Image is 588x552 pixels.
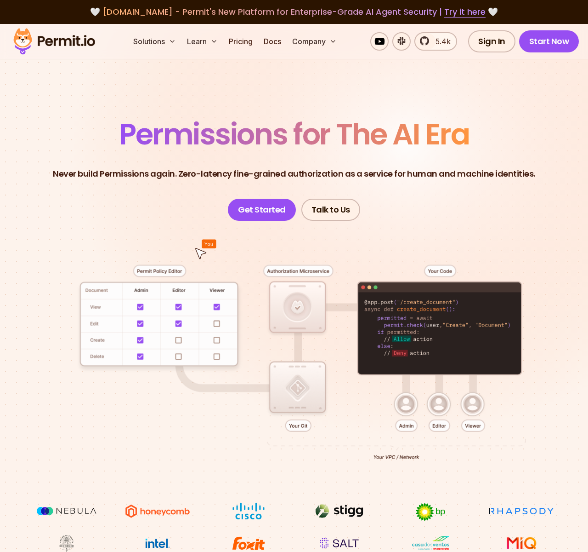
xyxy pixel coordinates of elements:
[225,32,256,51] a: Pricing
[430,36,451,47] span: 5.4k
[444,6,486,18] a: Try it here
[32,535,101,552] img: Maricopa County Recorder\'s Office
[228,199,296,221] a: Get Started
[260,32,285,51] a: Docs
[32,502,101,520] img: Nebula
[414,32,457,51] a: 5.4k
[396,535,465,552] img: Casa dos Ventos
[123,502,192,520] img: Honeycomb
[519,30,579,52] a: Start Now
[102,6,486,17] span: [DOMAIN_NAME] - Permit's New Platform for Enterprise-Grade AI Agent Security |
[9,26,99,57] img: Permit logo
[183,32,221,51] button: Learn
[214,502,283,520] img: Cisco
[119,114,469,155] span: Permissions for The AI Era
[301,199,360,221] a: Talk to Us
[288,32,340,51] button: Company
[487,502,556,520] img: Rhapsody Health
[491,535,553,551] img: MIQ
[468,30,515,52] a: Sign In
[130,32,180,51] button: Solutions
[214,535,283,552] img: Foxit
[123,535,192,552] img: Intel
[53,167,535,180] p: Never build Permissions again. Zero-latency fine-grained authorization as a service for human and...
[305,535,374,552] img: salt
[305,502,374,520] img: Stigg
[396,502,465,522] img: bp
[22,6,566,18] div: 🤍 🤍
